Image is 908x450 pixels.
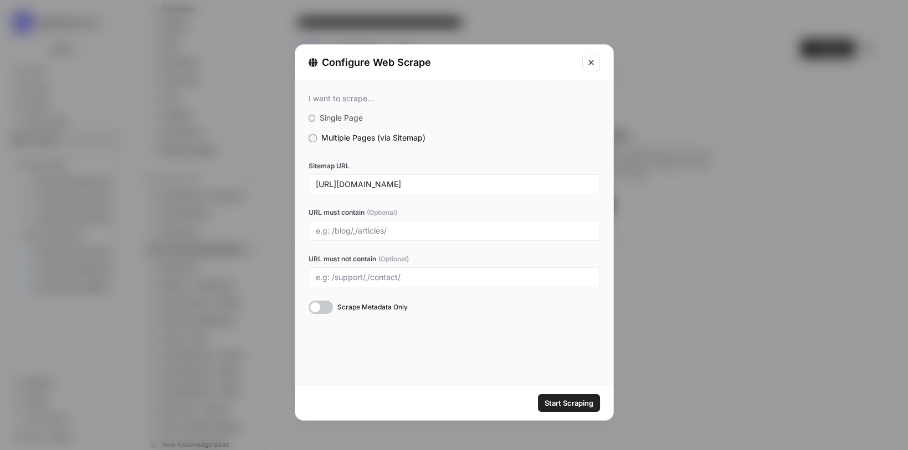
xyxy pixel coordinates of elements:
[545,397,593,408] span: Start Scraping
[309,55,576,70] div: Configure Web Scrape
[309,208,600,218] label: URL must contain
[309,94,600,104] div: I want to scrape...
[309,161,600,171] label: Sitemap URL
[320,113,363,122] span: Single Page
[321,133,425,142] span: Multiple Pages (via Sitemap)
[316,226,593,236] input: e.g: /blog/,/articles/
[582,54,600,71] button: Close modal
[309,115,315,121] input: Single Page
[316,272,593,282] input: e.g: /support/,/contact/
[378,254,409,264] span: (Optional)
[367,208,397,218] span: (Optional)
[316,179,593,189] input: e.g: https://www.example.com/sitemap.xml
[309,134,317,142] input: Multiple Pages (via Sitemap)
[309,254,600,264] label: URL must not contain
[337,302,408,312] span: Scrape Metadata Only
[538,394,600,412] button: Start Scraping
